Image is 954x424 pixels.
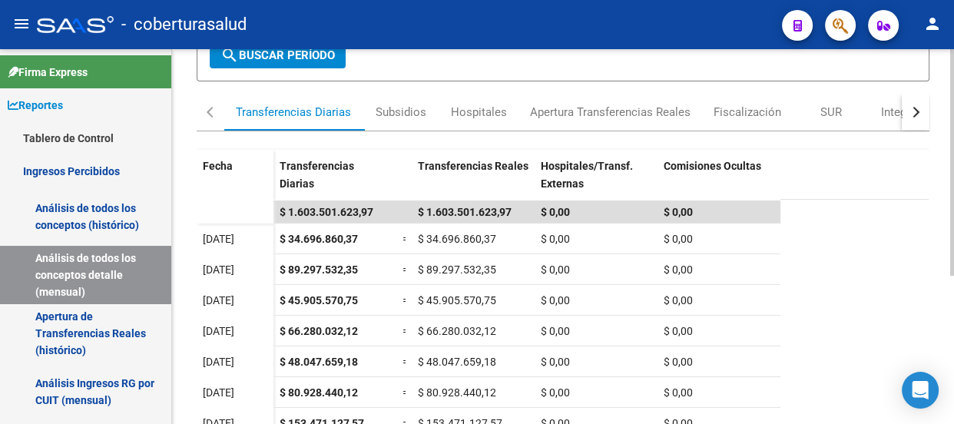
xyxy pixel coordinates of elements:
[273,150,396,214] datatable-header-cell: Transferencias Diarias
[541,386,570,399] span: $ 0,00
[12,15,31,33] mat-icon: menu
[902,372,939,409] div: Open Intercom Messenger
[402,386,409,399] span: =
[203,263,234,276] span: [DATE]
[418,356,496,368] span: $ 48.047.659,18
[664,233,693,245] span: $ 0,00
[820,104,842,121] div: SUR
[714,104,781,121] div: Fiscalización
[280,263,358,276] span: $ 89.297.532,35
[402,294,409,306] span: =
[8,97,63,114] span: Reportes
[923,15,942,33] mat-icon: person
[402,233,409,245] span: =
[541,233,570,245] span: $ 0,00
[412,150,535,214] datatable-header-cell: Transferencias Reales
[402,325,409,337] span: =
[203,325,234,337] span: [DATE]
[203,386,234,399] span: [DATE]
[664,206,693,218] span: $ 0,00
[658,150,780,214] datatable-header-cell: Comisiones Ocultas
[418,325,496,337] span: $ 66.280.032,12
[203,356,234,368] span: [DATE]
[541,294,570,306] span: $ 0,00
[418,160,528,172] span: Transferencias Reales
[664,160,761,172] span: Comisiones Ocultas
[451,104,507,121] div: Hospitales
[541,263,570,276] span: $ 0,00
[8,64,88,81] span: Firma Express
[220,48,335,62] span: Buscar Período
[203,233,234,245] span: [DATE]
[220,46,239,65] mat-icon: search
[210,42,346,68] button: Buscar Período
[280,325,358,337] span: $ 66.280.032,12
[418,294,496,306] span: $ 45.905.570,75
[402,356,409,368] span: =
[664,356,693,368] span: $ 0,00
[203,160,233,172] span: Fecha
[376,104,426,121] div: Subsidios
[418,386,496,399] span: $ 80.928.440,12
[541,356,570,368] span: $ 0,00
[541,325,570,337] span: $ 0,00
[203,294,234,306] span: [DATE]
[418,206,512,218] span: $ 1.603.501.623,97
[121,8,247,41] span: - coberturasalud
[280,356,358,368] span: $ 48.047.659,18
[664,294,693,306] span: $ 0,00
[280,233,358,245] span: $ 34.696.860,37
[418,233,496,245] span: $ 34.696.860,37
[664,386,693,399] span: $ 0,00
[197,150,273,214] datatable-header-cell: Fecha
[541,206,570,218] span: $ 0,00
[236,104,351,121] div: Transferencias Diarias
[881,104,939,121] div: Integración
[280,294,358,306] span: $ 45.905.570,75
[280,386,358,399] span: $ 80.928.440,12
[535,150,658,214] datatable-header-cell: Hospitales/Transf. Externas
[280,160,354,190] span: Transferencias Diarias
[541,160,633,190] span: Hospitales/Transf. Externas
[402,263,409,276] span: =
[664,263,693,276] span: $ 0,00
[280,206,373,218] span: $ 1.603.501.623,97
[664,325,693,337] span: $ 0,00
[418,263,496,276] span: $ 89.297.532,35
[530,104,691,121] div: Apertura Transferencias Reales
